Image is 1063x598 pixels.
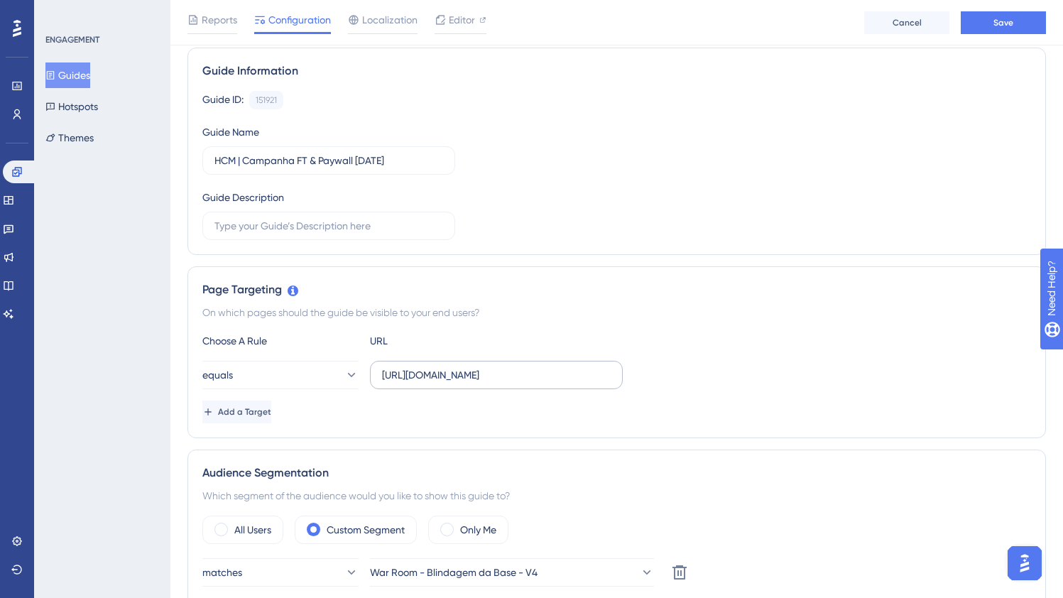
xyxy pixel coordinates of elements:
button: Save [961,11,1046,34]
label: All Users [234,521,271,538]
iframe: UserGuiding AI Assistant Launcher [1003,542,1046,585]
span: Add a Target [218,406,271,418]
div: On which pages should the guide be visible to your end users? [202,304,1031,321]
button: Add a Target [202,401,271,423]
div: ENGAGEMENT [45,34,99,45]
button: Hotspots [45,94,98,119]
span: matches [202,564,242,581]
span: Configuration [268,11,331,28]
span: Localization [362,11,418,28]
label: Only Me [460,521,496,538]
input: Type your Guide’s Name here [214,153,443,168]
span: Reports [202,11,237,28]
div: Guide Description [202,189,284,206]
div: URL [370,332,526,349]
div: Guide ID: [202,91,244,109]
span: Cancel [893,17,922,28]
span: equals [202,366,233,384]
button: Guides [45,62,90,88]
button: matches [202,558,359,587]
div: Page Targeting [202,281,1031,298]
button: War Room - Blindagem da Base - V4 [370,558,654,587]
label: Custom Segment [327,521,405,538]
div: Choose A Rule [202,332,359,349]
button: Cancel [864,11,949,34]
div: Guide Information [202,62,1031,80]
span: War Room - Blindagem da Base - V4 [370,564,538,581]
input: yourwebsite.com/path [382,367,611,383]
button: Themes [45,125,94,151]
div: 151921 [256,94,277,106]
span: Editor [449,11,475,28]
div: Audience Segmentation [202,464,1031,482]
span: Need Help? [33,4,89,21]
button: equals [202,361,359,389]
div: Which segment of the audience would you like to show this guide to? [202,487,1031,504]
input: Type your Guide’s Description here [214,218,443,234]
span: Save [993,17,1013,28]
div: Guide Name [202,124,259,141]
